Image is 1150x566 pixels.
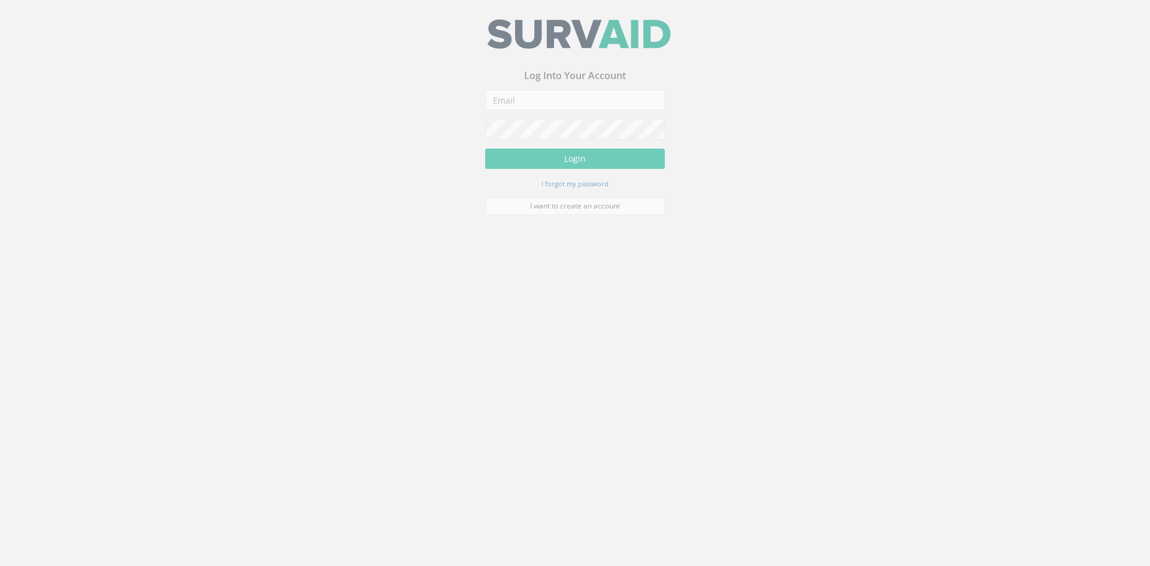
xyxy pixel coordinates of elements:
button: Login [485,153,665,174]
a: I forgot my password [541,183,609,193]
small: I forgot my password [541,184,609,193]
input: Email [485,95,665,115]
a: I want to create an account [485,202,665,220]
h3: Log Into Your Account [485,75,665,86]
